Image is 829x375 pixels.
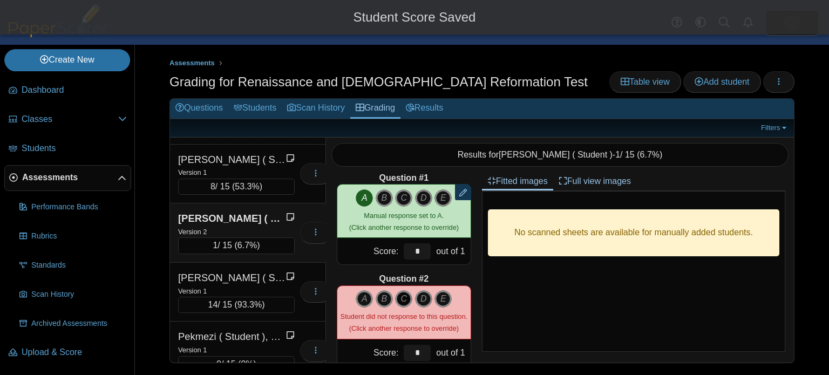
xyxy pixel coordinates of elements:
div: Pekmezi ( Student ), Dilon [178,330,286,344]
small: Version 1 [178,287,207,295]
small: (Click another response to override) [349,212,459,231]
a: Scan History [282,99,350,119]
div: [PERSON_NAME] ( Student ), [PERSON_NAME] [178,271,286,285]
span: Add student [695,77,749,86]
a: Standards [15,253,131,278]
span: [PERSON_NAME] ( Student ) [499,150,613,159]
span: Manual response set to A. [364,212,444,220]
span: 53.3% [235,182,259,191]
a: Questions [170,99,228,119]
div: out of 1 [433,238,470,264]
a: Students [228,99,282,119]
a: Create New [4,49,130,71]
small: Version 1 [178,346,207,354]
span: Rubrics [31,231,127,242]
div: Results for - / 15 ( ) [331,143,789,167]
div: out of 1 [433,339,470,366]
span: 6.7% [640,150,660,159]
a: Table view [609,71,681,93]
a: Scan History [15,282,131,308]
i: A [356,189,373,207]
span: Students [22,142,127,154]
a: Assessments [4,165,131,191]
small: Version 2 [178,228,207,236]
i: B [376,189,393,207]
a: Dashboard [4,78,131,104]
span: 0 [216,359,221,369]
a: Archived Assessments [15,311,131,337]
span: 14 [208,300,218,309]
i: D [415,189,432,207]
span: Standards [31,260,127,271]
div: / 15 ( ) [178,179,295,195]
i: D [415,290,432,308]
a: Full view images [553,172,636,190]
i: C [395,189,412,207]
div: / 15 ( ) [178,297,295,313]
a: Classes [4,107,131,133]
span: Upload & Score [22,346,127,358]
span: Performance Bands [31,202,127,213]
i: B [376,290,393,308]
b: Question #1 [379,172,429,184]
span: Table view [621,77,670,86]
div: / 15 ( ) [178,356,295,372]
div: No scanned sheets are available for manually added students. [488,209,779,256]
div: Student Score Saved [8,8,821,26]
a: Assessments [167,57,218,70]
span: 93.3% [237,300,262,309]
a: Results [400,99,449,119]
i: C [395,290,412,308]
a: Students [4,136,131,162]
small: (Click another response to override) [341,312,467,332]
i: E [434,189,452,207]
a: Upload & Score [4,340,131,366]
span: Student did not response to this question. [341,312,467,321]
span: 0% [241,359,253,369]
i: A [356,290,373,308]
a: Fitted images [482,172,553,190]
h1: Grading for Renaissance and [DEMOGRAPHIC_DATA] Reformation Test [169,73,588,91]
div: Score: [337,339,401,366]
span: Archived Assessments [31,318,127,329]
small: Version 1 [178,168,207,176]
div: [PERSON_NAME] ( Student ), [PERSON_NAME] [178,153,286,167]
span: 1 [213,241,218,250]
a: Filters [758,122,791,133]
span: Dashboard [22,84,127,96]
a: Grading [350,99,400,119]
a: Performance Bands [15,194,131,220]
span: Classes [22,113,118,125]
div: Score: [337,238,401,264]
div: / 15 ( ) [178,237,295,254]
span: 8 [210,182,215,191]
a: PaperScorer [4,30,112,39]
span: Scan History [31,289,127,300]
a: Rubrics [15,223,131,249]
b: Question #2 [379,273,429,285]
i: E [434,290,452,308]
span: Assessments [169,59,215,67]
a: Add student [683,71,760,93]
span: 6.7% [237,241,257,250]
span: 1 [615,150,620,159]
div: [PERSON_NAME] ( Student ), [PERSON_NAME] [178,212,286,226]
span: Assessments [22,172,118,183]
